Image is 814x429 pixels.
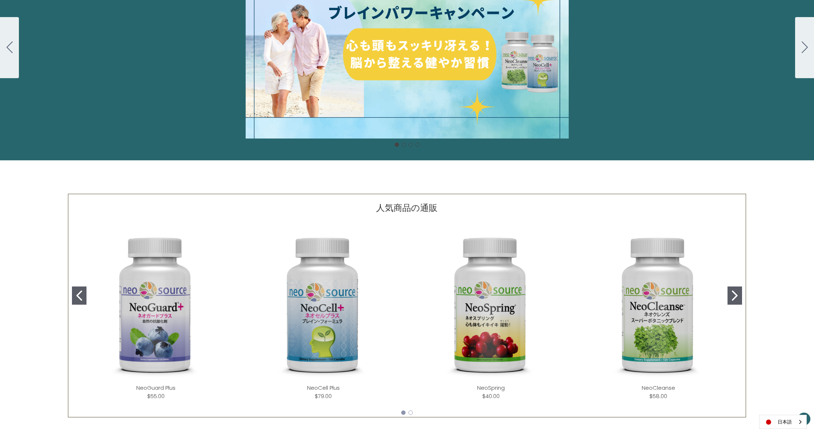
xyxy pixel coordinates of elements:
[580,228,736,384] img: NeoCleanse
[759,415,806,429] a: 日本語
[759,415,807,429] div: Language
[408,410,413,415] button: Go to slide 2
[72,222,239,406] div: NeoGuard Plus
[407,222,575,406] div: NeoSpring
[728,286,742,305] button: Go to slide 2
[136,384,176,392] a: NeoGuard Plus
[239,222,407,406] div: NeoCell Plus
[482,392,500,400] div: $40.00
[78,228,234,384] img: NeoGuard Plus
[401,410,406,415] button: Go to slide 1
[759,415,807,429] aside: Language selected: 日本語
[575,222,742,406] div: NeoCleanse
[395,143,399,147] button: Go to slide 1
[72,286,86,305] button: Go to slide 1
[147,392,165,400] div: $55.00
[649,392,667,400] div: $58.00
[307,384,340,392] a: NeoCell Plus
[245,228,401,384] img: NeoCell Plus
[402,143,406,147] button: Go to slide 2
[408,143,413,147] button: Go to slide 3
[477,384,505,392] a: NeoSpring
[376,201,438,214] p: 人気商品の通販
[642,384,675,392] a: NeoCleanse
[415,143,420,147] button: Go to slide 4
[413,228,569,384] img: NeoSpring
[795,17,814,78] button: Go to slide 2
[315,392,332,400] div: $79.00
